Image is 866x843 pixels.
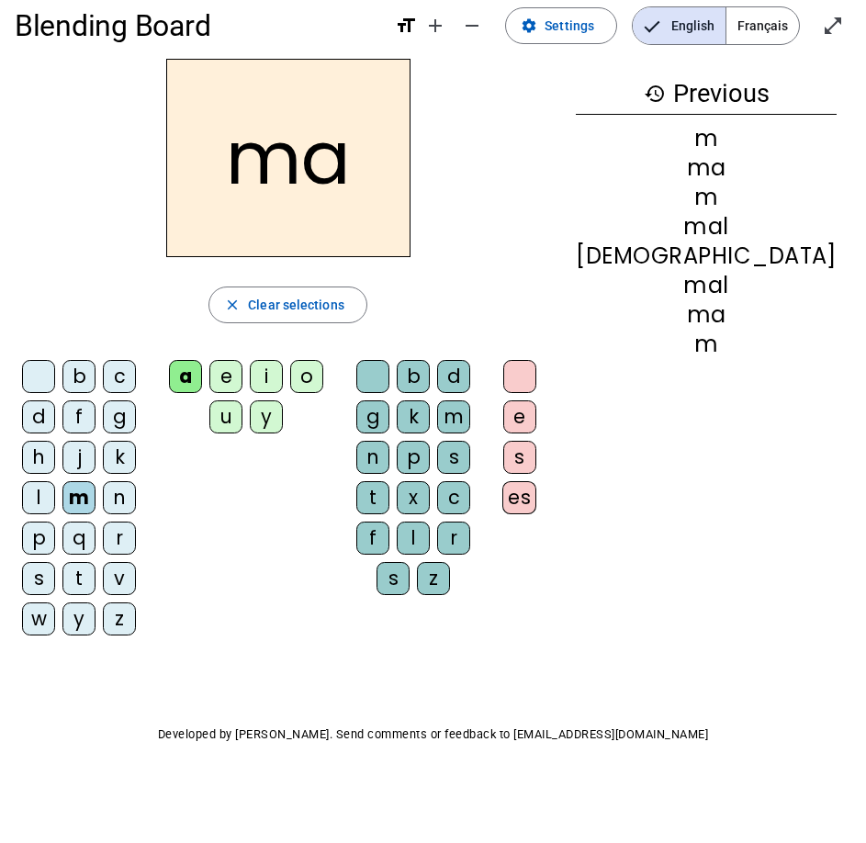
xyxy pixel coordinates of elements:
[576,275,837,297] div: mal
[417,7,454,44] button: Increase font size
[356,522,389,555] div: f
[62,400,96,433] div: f
[545,15,594,37] span: Settings
[437,481,470,514] div: c
[437,360,470,393] div: d
[250,400,283,433] div: y
[166,59,411,257] h2: ma
[62,602,96,635] div: y
[62,562,96,595] div: t
[521,17,537,34] mat-icon: settings
[397,481,430,514] div: x
[22,602,55,635] div: w
[62,441,96,474] div: j
[22,481,55,514] div: l
[103,360,136,393] div: c
[377,562,410,595] div: s
[169,360,202,393] div: a
[22,400,55,433] div: d
[576,245,837,267] div: [DEMOGRAPHIC_DATA]
[576,73,837,115] h3: Previous
[22,522,55,555] div: p
[22,562,55,595] div: s
[397,400,430,433] div: k
[644,83,666,105] mat-icon: history
[248,294,344,316] span: Clear selections
[437,522,470,555] div: r
[576,128,837,150] div: m
[356,400,389,433] div: g
[417,562,450,595] div: z
[503,441,536,474] div: s
[397,360,430,393] div: b
[250,360,283,393] div: i
[632,6,800,45] mat-button-toggle-group: Language selection
[576,333,837,355] div: m
[103,602,136,635] div: z
[290,360,323,393] div: o
[62,360,96,393] div: b
[103,481,136,514] div: n
[502,481,536,514] div: es
[437,400,470,433] div: m
[356,481,389,514] div: t
[822,15,844,37] mat-icon: open_in_full
[62,522,96,555] div: q
[726,7,799,44] span: Français
[103,562,136,595] div: v
[461,15,483,37] mat-icon: remove
[22,441,55,474] div: h
[103,400,136,433] div: g
[356,441,389,474] div: n
[505,7,617,44] button: Settings
[424,15,446,37] mat-icon: add
[224,297,241,313] mat-icon: close
[454,7,490,44] button: Decrease font size
[395,15,417,37] mat-icon: format_size
[576,304,837,326] div: ma
[576,186,837,208] div: m
[397,522,430,555] div: l
[503,400,536,433] div: e
[103,522,136,555] div: r
[397,441,430,474] div: p
[576,157,837,179] div: ma
[15,724,851,746] p: Developed by [PERSON_NAME]. Send comments or feedback to [EMAIL_ADDRESS][DOMAIN_NAME]
[103,441,136,474] div: k
[62,481,96,514] div: m
[815,7,851,44] button: Enter full screen
[633,7,725,44] span: English
[209,360,242,393] div: e
[209,400,242,433] div: u
[576,216,837,238] div: mal
[437,441,470,474] div: s
[208,287,367,323] button: Clear selections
